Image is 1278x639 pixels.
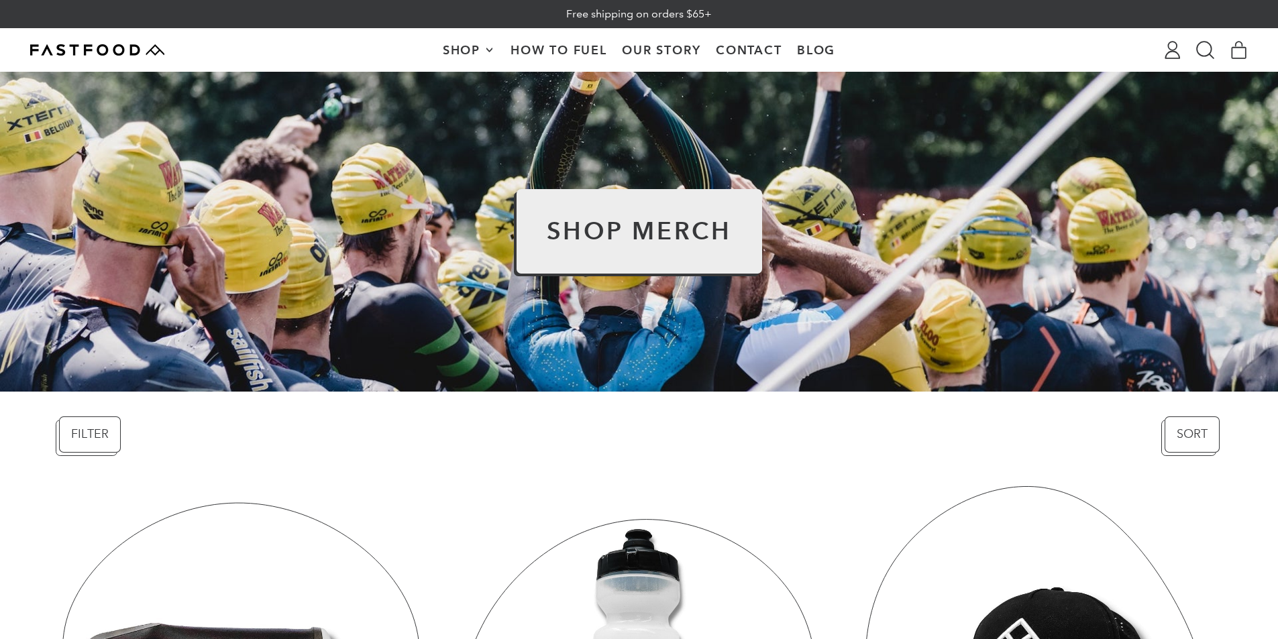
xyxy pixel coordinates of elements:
button: Sort [1165,416,1220,453]
a: Blog [790,29,843,71]
a: Our Story [615,29,708,71]
img: Fastfood [30,44,164,56]
button: Shop [435,29,502,71]
a: How To Fuel [503,29,615,71]
h2: Shop Merch [547,219,732,243]
span: Shop [443,44,484,56]
button: Filter [59,416,121,453]
a: Contact [708,29,790,71]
